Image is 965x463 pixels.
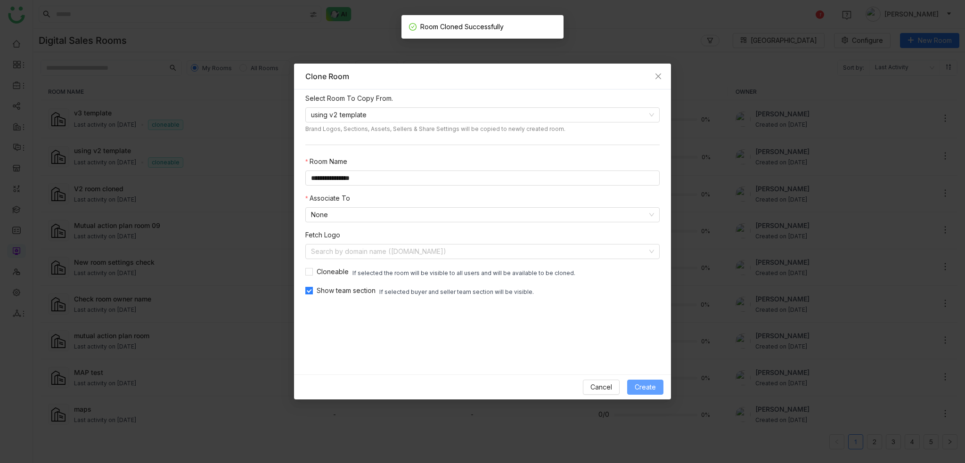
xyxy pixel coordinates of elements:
span: Cloneable [313,267,352,277]
span: Show team section [313,285,379,296]
button: Close [646,64,671,89]
button: Create [627,380,663,395]
label: Associate To [305,193,350,203]
button: Cancel [583,380,620,395]
span: Create [635,382,656,392]
nz-select-item: using v2 template [311,108,654,122]
label: Room Name [305,156,347,167]
div: Brand Logos, Sections, Assets, Sellers & Share Settings will be copied to newly created room. [305,125,565,134]
nz-select-item: None [311,208,654,222]
label: Fetch Logo [305,230,340,240]
span: Cancel [590,382,612,392]
div: Clone Room [305,71,660,81]
div: If selected buyer and seller team section will be visible. [379,288,534,297]
span: Room Cloned Successfully [420,23,504,31]
div: If selected the room will be visible to all users and will be available to be cloned. [352,269,575,278]
label: Select Room To Copy From. [305,93,393,104]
